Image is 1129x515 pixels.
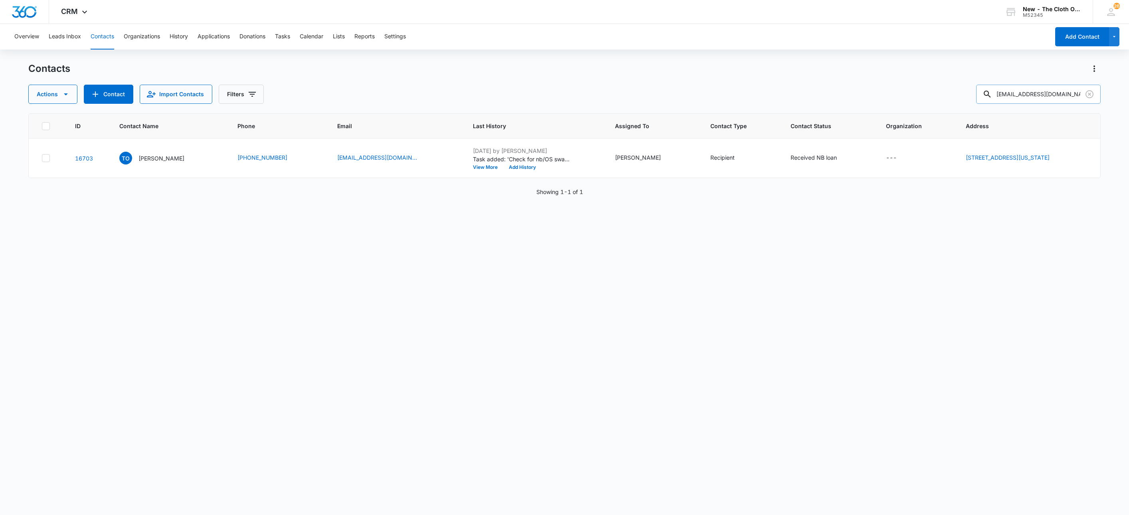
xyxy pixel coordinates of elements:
div: [PERSON_NAME] [615,153,661,162]
span: Assigned To [615,122,679,130]
span: Address [966,122,1076,130]
p: [PERSON_NAME] [138,154,184,162]
div: notifications count [1113,3,1120,9]
a: [STREET_ADDRESS][US_STATE] [966,154,1050,161]
span: Contact Status [791,122,855,130]
div: Contact Name - Teiara Oneal - Select to Edit Field [119,152,199,164]
button: Import Contacts [140,85,212,104]
button: Contacts [91,24,114,50]
span: TO [119,152,132,164]
div: Phone - (832) 233-3407 - Select to Edit Field [237,153,302,163]
span: ID [75,122,89,130]
span: Contact Name [119,122,207,130]
button: Add History [503,165,542,170]
p: Showing 1-1 of 1 [536,188,583,196]
span: Contact Type [710,122,760,130]
span: 26 [1113,3,1120,9]
p: [DATE] by [PERSON_NAME] [473,147,573,155]
span: Organization [886,122,935,130]
div: Organization - - Select to Edit Field [886,153,911,163]
input: Search Contacts [976,85,1101,104]
button: Actions [1088,62,1101,75]
button: Filters [219,85,264,104]
button: Donations [239,24,265,50]
div: Email - GingerAlice92@Gmail.com - Select to Edit Field [337,153,431,163]
div: account id [1023,12,1081,18]
div: Assigned To - Zoë Hill - Select to Edit Field [615,153,675,163]
span: Phone [237,122,306,130]
button: Leads Inbox [49,24,81,50]
a: [EMAIL_ADDRESS][DOMAIN_NAME] [337,153,417,162]
button: Overview [14,24,39,50]
span: CRM [61,7,78,16]
button: Actions [28,85,77,104]
button: Add Contact [1055,27,1109,46]
button: View More [473,165,503,170]
button: Add Contact [84,85,133,104]
div: Contact Status - Received NB loan - Select to Edit Field [791,153,851,163]
span: Email [337,122,442,130]
button: History [170,24,188,50]
button: Lists [333,24,345,50]
button: Tasks [275,24,290,50]
div: Received NB loan [791,153,837,162]
button: Clear [1083,88,1096,101]
div: --- [886,153,897,163]
div: Address - 503 West Rd, Houston, Texas, 77038 - Select to Edit Field [966,153,1064,163]
div: Recipient [710,153,735,162]
span: Last History [473,122,585,130]
button: Organizations [124,24,160,50]
button: Settings [384,24,406,50]
a: [PHONE_NUMBER] [237,153,287,162]
button: Calendar [300,24,323,50]
a: Navigate to contact details page for Teiara Oneal [75,155,93,162]
button: Reports [354,24,375,50]
button: Applications [198,24,230,50]
p: Task added: 'Check for nb/OS swap - 2nd notice' [473,155,573,163]
div: account name [1023,6,1081,12]
h1: Contacts [28,63,70,75]
div: Contact Type - Recipient - Select to Edit Field [710,153,749,163]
